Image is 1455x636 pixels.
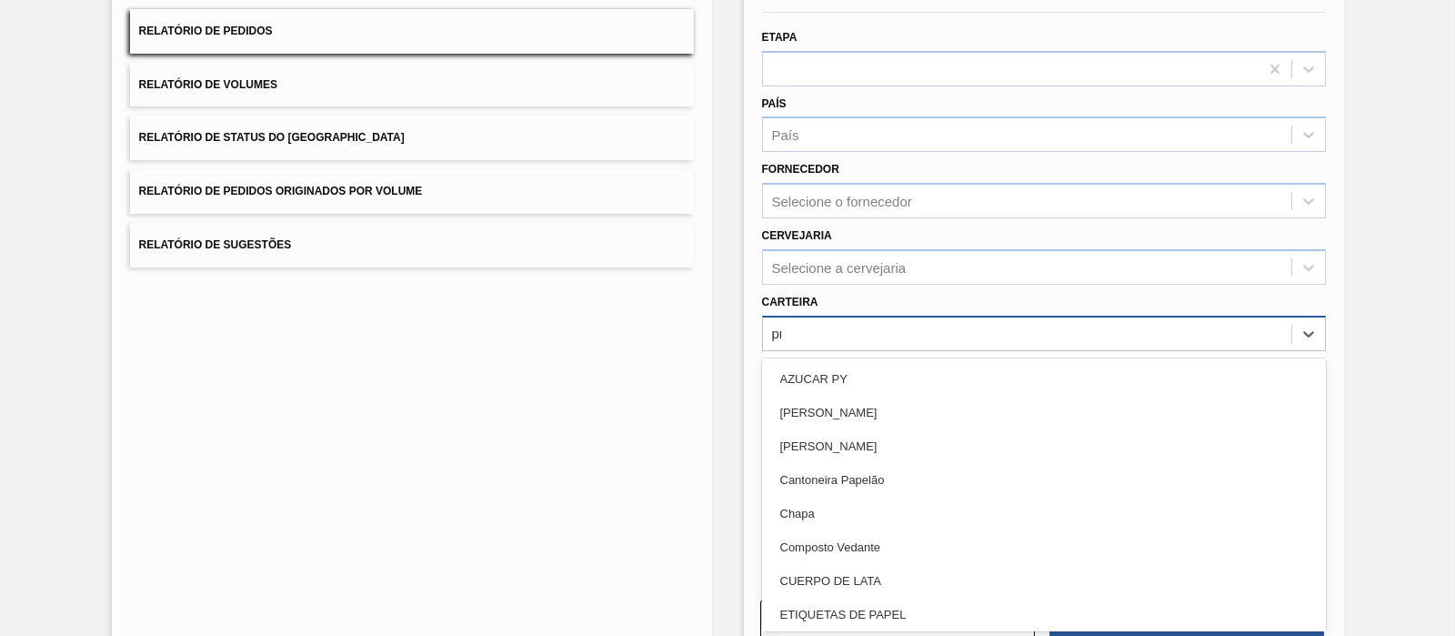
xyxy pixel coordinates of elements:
button: Relatório de Status do [GEOGRAPHIC_DATA] [130,116,694,160]
label: Cervejaria [762,229,832,242]
button: Relatório de Sugestões [130,223,694,268]
div: País [772,127,799,143]
div: Composto Vedante [762,530,1326,564]
span: Relatório de Pedidos Originados por Volume [139,185,423,197]
div: AZUCAR PY [762,362,1326,396]
div: Selecione a cervejaria [772,259,907,275]
div: ETIQUETAS DE PAPEL [762,598,1326,631]
div: Cantoneira Papelão [762,463,1326,497]
div: Selecione o fornecedor [772,194,912,209]
span: Relatório de Volumes [139,78,277,91]
div: CUERPO DE LATA [762,564,1326,598]
div: [PERSON_NAME] [762,396,1326,429]
div: [PERSON_NAME] [762,429,1326,463]
span: Relatório de Sugestões [139,238,292,251]
button: Relatório de Pedidos Originados por Volume [130,169,694,214]
button: Relatório de Volumes [130,63,694,107]
label: Carteira [762,296,818,308]
label: Fornecedor [762,163,839,176]
div: Chapa [762,497,1326,530]
span: Relatório de Status do [GEOGRAPHIC_DATA] [139,131,405,144]
button: Relatório de Pedidos [130,9,694,54]
span: Relatório de Pedidos [139,25,273,37]
label: País [762,97,787,110]
label: Etapa [762,31,798,44]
